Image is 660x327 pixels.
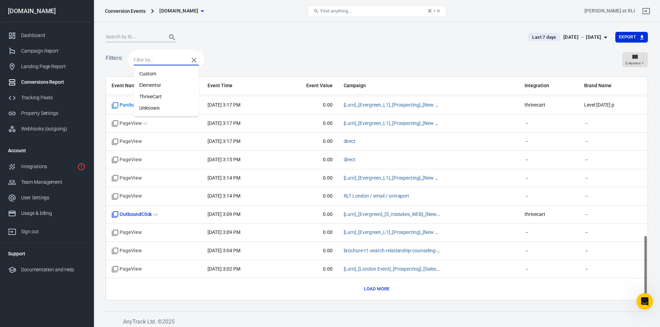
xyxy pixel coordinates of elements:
span: 0.00 [281,211,332,218]
a: [Lurn]_[Evergreen]_[5_mistakes_WEB]_[New Assets]_[Leads]_[ABO]_Campaign [344,211,510,217]
span: Standard event name [112,138,142,145]
time: 2025-10-08T15:02:59-07:00 [208,266,240,272]
span: Columns [625,60,641,66]
span: 0.00 [281,266,332,273]
button: [DOMAIN_NAME] [157,4,206,17]
a: Property Settings [2,106,91,121]
a: RLT London / email / ontraport [344,193,410,199]
input: Filter by… [134,56,185,64]
span: Level [DATE] p [584,102,642,109]
time: 2025-10-08T15:17:22-07:00 [208,102,240,108]
span: － [525,247,573,254]
li: Unknown [134,102,199,114]
div: ⌘ + K [428,8,440,13]
div: Tracking Pixels [21,94,86,101]
a: [Lurn]_[Evergreen_L1]_[Prospecting]_[New Assets]_[Sales]_[ABO]_Campaign [344,102,505,108]
span: Standard event name [112,175,142,182]
div: Team Management [21,179,86,186]
span: Event Time [208,82,270,89]
span: － [525,156,573,163]
span: Standard event name [112,229,142,236]
button: Export [615,32,648,43]
span: Event Value [281,82,332,89]
span: 0.00 [281,175,332,182]
button: Load more [362,284,391,294]
span: － [584,138,642,145]
span: － [584,247,642,254]
a: Landing Page Report [2,59,91,74]
span: 0.00 [281,138,332,145]
div: Conversion Events [105,8,146,15]
a: Webhooks (outgoing) [2,121,91,137]
span: － [525,138,573,145]
h6: AnyTrack Ltd. © 2025 [123,317,643,326]
sup: + 1 [143,121,148,126]
div: scrollable content [106,77,648,300]
time: 2025-10-08T15:14:03-07:00 [208,193,240,199]
a: direct [344,138,356,144]
span: thrivecart [525,211,573,218]
span: － [584,120,642,127]
a: brochure-t1-search-relationship-counseling-certification-phrase / cpc / google [344,248,509,253]
a: Dashboard [2,28,91,43]
time: 2025-10-08T15:17:01-07:00 [208,138,240,144]
li: Support [2,245,91,262]
button: Columns [622,52,648,67]
span: [Lurn]_[Evergreen_L1]_[Prospecting]_[New Assets]_[Sales]_[ABO]_Campaign [344,229,441,236]
span: Standard event name [112,266,142,273]
li: Account [2,142,91,159]
span: － [525,175,573,182]
span: － [525,266,573,273]
li: Custom [134,68,199,80]
span: [Lurn]_[Evergreen_L1]_[Prospecting]_[New Assets]_[Sales]_[ABO]_Campaign [344,175,441,182]
div: Sign out [21,228,86,235]
input: Search by ID... [106,33,161,42]
span: － [525,193,573,200]
a: Integrations [2,159,91,174]
span: Standard event name [112,247,142,254]
span: Find anything... [320,8,352,13]
time: 2025-10-08T15:14:35-07:00 [208,175,240,181]
sup: + 3 [153,212,158,217]
span: 0.00 [281,120,332,127]
time: 2025-10-08T15:17:21-07:00 [208,120,240,126]
span: － [584,193,642,200]
span: Brand Name [584,82,642,89]
time: 2025-10-08T15:09:45-07:00 [208,211,240,217]
span: brochure-t1-search-relationship-counseling-certification-phrase / cpc / google [344,247,441,254]
div: [DATE] － [DATE] [563,33,601,42]
span: － [525,229,573,236]
span: 0.00 [281,193,332,200]
span: 0.00 [281,229,332,236]
span: Standard event name [112,156,142,163]
div: Dashboard [21,32,86,39]
span: relationallife.com [159,7,198,15]
div: Integrations [21,163,74,170]
svg: 1 networks not verified yet [77,163,86,171]
a: Campaign Report [2,43,91,59]
span: [Lurn]_[Evergreen]_[5_mistakes_WEB]_[New Assets]_[Leads]_[ABO]_Campaign [344,211,441,218]
div: [DOMAIN_NAME] [2,8,91,14]
li: ThriveCart [134,91,199,102]
span: Campaign [344,82,441,89]
span: Integration [525,82,573,89]
div: Campaign Report [21,47,86,55]
span: Last 7 days [529,34,559,41]
span: － [525,120,573,127]
span: direct [344,138,356,145]
a: [Lurn]_[London Event]_[Prospecting]_[Sales]_[ABO]_Campaign [344,266,476,272]
span: RLT London / email / ontraport [344,193,410,200]
a: [Lurn]_[Evergreen_L1]_[Prospecting]_[New Assets]_[Sales]_[ABO]_Campaign [344,175,505,181]
div: Webhooks (outgoing) [21,125,86,133]
span: 0.00 [281,247,332,254]
span: [Lurn]_[Evergreen_L1]_[Prospecting]_[New Assets]_[Sales]_[ABO]_Campaign [344,120,441,127]
span: － [584,175,642,182]
div: User Settings [21,194,86,201]
a: Tracking Pixels [2,90,91,106]
span: direct [344,156,356,163]
a: Sign out [638,3,654,19]
iframe: Intercom live chat [636,293,653,310]
span: [Lurn]_[London Event]_[Prospecting]_[Sales]_[ABO]_Campaign [344,266,441,273]
span: [Lurn]_[Evergreen_L1]_[Prospecting]_[New Assets]_[Sales]_[ABO]_Campaign [344,102,441,109]
div: Account id: U02tmC5L [584,7,635,15]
